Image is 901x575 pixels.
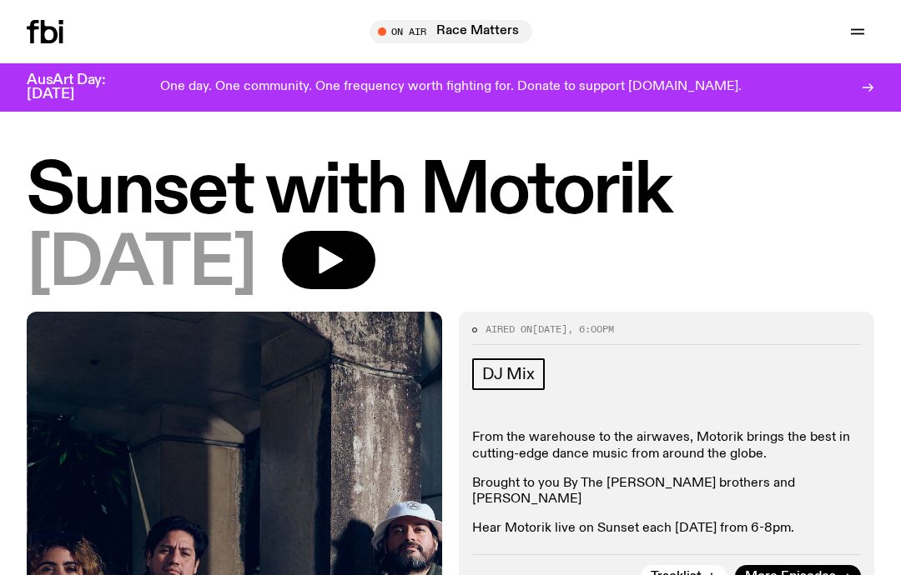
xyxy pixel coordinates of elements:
span: [DATE] [27,231,255,298]
p: One day. One community. One frequency worth fighting for. Donate to support [DOMAIN_NAME]. [160,80,742,95]
span: DJ Mix [482,365,535,383]
p: Hear Motorik live on Sunset each [DATE] from 6-8pm. [472,521,861,537]
a: DJ Mix [472,358,545,390]
button: On AirRace Matters [370,20,532,43]
h1: Sunset with Motorik [27,158,874,226]
span: Aired on [486,322,532,336]
p: From the warehouse to the airwaves, Motorik brings the best in cutting-edge dance music from arou... [472,430,861,462]
h3: AusArt Day: [DATE] [27,73,133,102]
span: , 6:00pm [567,322,614,336]
span: [DATE] [532,322,567,336]
p: Brought to you By The [PERSON_NAME] brothers and [PERSON_NAME] [472,476,861,507]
